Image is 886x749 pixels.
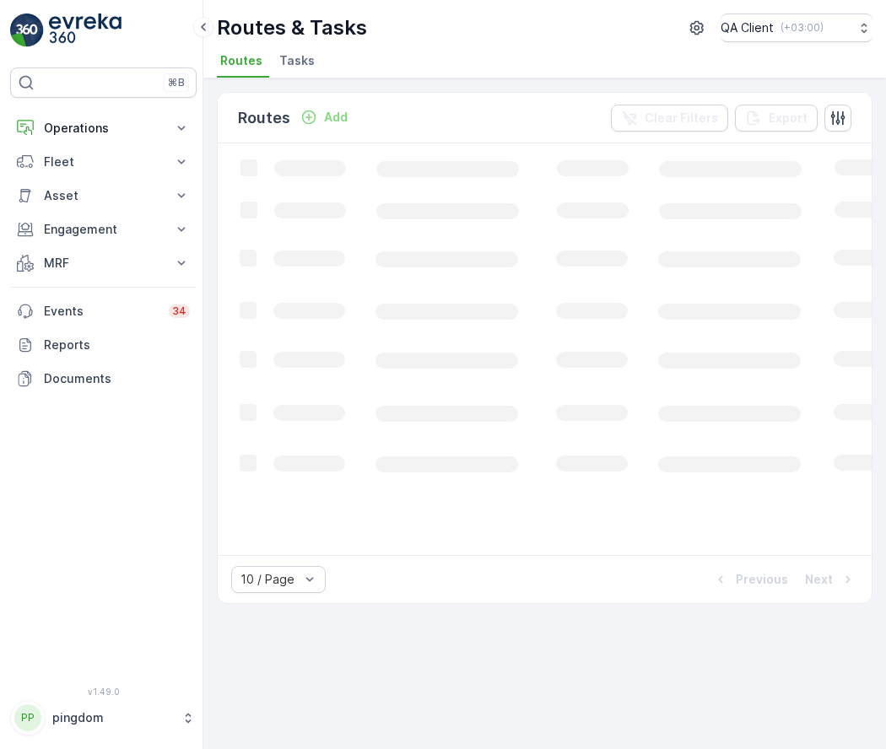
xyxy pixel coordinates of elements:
a: Reports [10,328,197,362]
button: Export [735,105,818,132]
p: Fleet [44,154,163,170]
p: Operations [44,120,163,137]
p: Asset [44,187,163,204]
button: Previous [710,569,790,590]
p: Documents [44,370,190,387]
button: PPpingdom [10,700,197,736]
a: Events34 [10,294,197,328]
span: Routes [220,52,262,69]
p: Add [324,109,348,126]
button: Add [294,107,354,127]
p: Engagement [44,221,163,238]
a: Documents [10,362,197,396]
img: logo_light-DOdMpM7g.png [49,13,122,47]
button: Operations [10,111,197,145]
p: Routes [238,106,290,130]
p: Reports [44,337,190,353]
button: Fleet [10,145,197,179]
p: Events [44,303,159,320]
p: Previous [736,571,788,588]
p: MRF [44,255,163,272]
span: Tasks [279,52,315,69]
p: Clear Filters [645,110,718,127]
p: pingdom [52,709,173,726]
p: ( +03:00 ) [781,21,824,35]
span: v 1.49.0 [10,687,197,697]
button: Asset [10,179,197,213]
p: QA Client [721,19,774,36]
button: QA Client(+03:00) [721,13,872,42]
div: PP [14,704,41,731]
button: Clear Filters [611,105,728,132]
p: Routes & Tasks [217,14,367,41]
p: Next [805,571,833,588]
p: Export [769,110,808,127]
img: logo [10,13,44,47]
button: MRF [10,246,197,280]
button: Engagement [10,213,197,246]
p: ⌘B [168,76,185,89]
button: Next [803,569,858,590]
p: 34 [172,304,186,318]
